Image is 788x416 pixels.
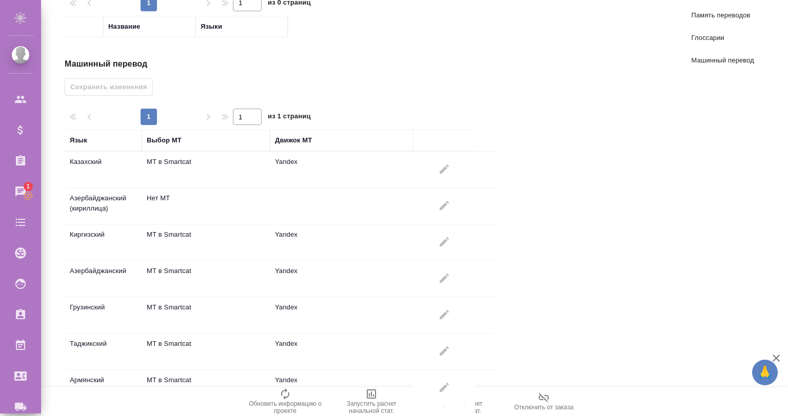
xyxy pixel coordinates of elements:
p: Yandex [275,339,408,349]
span: Глоссарии [692,33,754,43]
button: Запустить расчет начальной стат. [328,387,415,416]
td: Нет МТ [142,188,270,224]
td: Азербайджанский (кириллица) [65,188,142,224]
span: В Smartcat уже запущен предварительный перевод [432,230,457,254]
div: Выбор МТ [147,135,182,145]
td: МТ в Smartcat [142,334,270,369]
span: В Smartcat уже запущен предварительный перевод [432,157,457,181]
span: В Smartcat уже запущен предварительный перевод [432,193,457,218]
td: Киргизский [65,224,142,260]
td: Армянский [65,370,142,406]
a: 1 [3,179,38,204]
td: МТ в Smartcat [142,224,270,260]
button: Обновить информацию о проекте [242,387,328,416]
span: В Smartcat уже запущен предварительный перевод [432,302,457,327]
div: Движок МТ [275,135,312,145]
span: 1 [20,181,36,192]
p: Yandex [275,302,408,313]
td: Таджикский [65,334,142,369]
td: Казахский [65,152,142,188]
p: Yandex [275,157,408,167]
td: МТ в Smartcat [142,370,270,406]
div: Язык [70,135,87,145]
span: В Smartcat уже запущен предварительный перевод [432,375,457,400]
p: Yandex [275,375,408,385]
td: МТ в Smartcat [142,297,270,333]
td: МТ в Smartcat [142,261,270,297]
p: Yandex [275,230,408,240]
button: Отключить от заказа [501,387,587,416]
a: Глоссарии [683,27,762,49]
span: Обновить информацию о проекте [248,400,322,414]
span: из 1 страниц [268,110,311,125]
td: Азербайджанский [65,261,142,297]
span: Память переводов [692,10,754,20]
td: МТ в Smartcat [142,152,270,188]
span: В Smartcat уже запущен предварительный перевод [432,266,457,290]
td: Грузинский [65,297,142,333]
h4: Машинный перевод [65,58,504,70]
span: В Smartcat уже запущен предварительный перевод [432,339,457,363]
span: Машинный перевод [692,55,754,66]
span: Отключить от заказа [514,404,574,411]
div: Название [108,22,140,32]
p: Yandex [275,266,408,276]
button: 🙏 [752,360,778,385]
a: Машинный перевод [683,49,762,72]
span: 🙏 [756,362,774,383]
div: Языки [201,22,222,32]
span: Запустить расчет начальной стат. [334,400,408,414]
a: Память переводов [683,4,762,27]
